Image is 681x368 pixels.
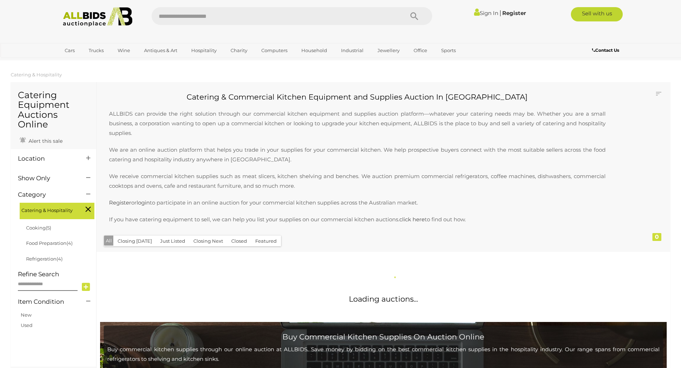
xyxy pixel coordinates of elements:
a: click here [399,216,425,223]
a: Sell with us [571,7,623,21]
a: Register [502,10,526,16]
b: Contact Us [592,47,619,53]
a: Alert this sale [18,135,64,146]
a: Charity [226,45,252,56]
span: Alert this sale [27,138,63,144]
a: Contact Us [592,46,621,54]
p: Buy commercial kitchen supplies through our online auction at ALLBIDS. Save money by bidding on t... [107,344,660,364]
a: Sports [436,45,460,56]
a: New [21,312,31,318]
button: Featured [251,236,281,247]
h4: Refine Search [18,271,94,278]
p: ALLBIDS can provide the right solution through our commercial kitchen equipment and supplies auct... [102,102,613,138]
a: Household [297,45,332,56]
h2: Catering & Commercial Kitchen Equipment and Supplies Auction In [GEOGRAPHIC_DATA] [102,93,613,101]
a: Cars [60,45,79,56]
button: Closing [DATE] [113,236,156,247]
button: Closing Next [189,236,227,247]
a: Hospitality [187,45,221,56]
h4: Location [18,155,75,162]
span: | [499,9,501,17]
a: Trucks [84,45,108,56]
a: Antiques & Art [139,45,182,56]
a: Wine [113,45,135,56]
a: Cooking(5) [26,225,51,231]
span: (4) [56,256,63,262]
button: Search [396,7,432,25]
a: Office [409,45,432,56]
h4: Show Only [18,175,75,182]
a: Computers [257,45,292,56]
span: (5) [46,225,51,231]
a: login [137,199,150,206]
a: [GEOGRAPHIC_DATA] [60,56,120,68]
a: Industrial [336,45,368,56]
h4: Item Condition [18,298,75,305]
p: or to participate in an online auction for your commercial kitchen supplies across the Australian... [102,198,613,207]
h1: Catering Equipment Auctions Online [18,90,89,130]
h4: Category [18,191,75,198]
a: Food Preparation(4) [26,240,73,246]
a: Sign In [474,10,498,16]
p: If you have catering equipment to sell, we can help you list your supplies on our commercial kitc... [102,215,613,224]
a: Refrigeration(4) [26,256,63,262]
a: Catering & Hospitality [11,72,62,77]
span: Loading auctions... [349,294,418,303]
h2: Buy Commercial Kitchen Supplies On Auction Online [107,333,660,341]
div: 0 [652,233,661,241]
button: Just Listed [156,236,189,247]
a: Register [109,199,131,206]
p: We receive commercial kitchen supplies such as meat slicers, kitchen shelving and benches. We auc... [102,171,613,191]
button: All [104,236,114,246]
span: (4) [66,240,73,246]
a: Jewellery [373,45,404,56]
p: We are an online auction platform that helps you trade in your supplies for your commercial kitch... [102,145,613,164]
span: Catering & Hospitality [21,205,75,215]
a: Used [21,322,33,328]
button: Closed [227,236,251,247]
img: Allbids.com.au [59,7,137,27]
